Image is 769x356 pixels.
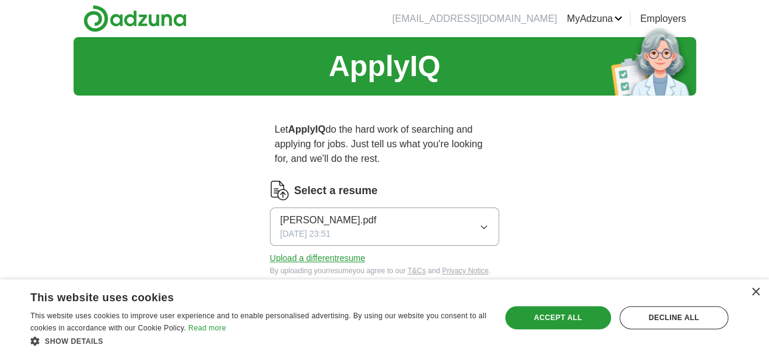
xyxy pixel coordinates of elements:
[270,117,500,171] p: Let do the hard work of searching and applying for jobs. Just tell us what you're looking for, an...
[505,306,611,329] div: Accept all
[270,265,500,276] div: By uploading your resume you agree to our and .
[30,312,486,332] span: This website uses cookies to improve user experience and to enable personalised advertising. By u...
[270,252,365,265] button: Upload a differentresume
[45,337,103,346] span: Show details
[294,183,378,199] label: Select a resume
[288,124,325,134] strong: ApplyIQ
[567,12,622,26] a: MyAdzuna
[407,267,426,275] a: T&Cs
[30,335,487,347] div: Show details
[83,5,187,32] img: Adzuna logo
[280,228,331,240] span: [DATE] 23:51
[640,12,686,26] a: Employers
[270,208,500,246] button: [PERSON_NAME].pdf[DATE] 23:51
[751,288,760,297] div: Close
[328,44,440,88] h1: ApplyIQ
[30,287,457,305] div: This website uses cookies
[442,267,489,275] a: Privacy Notice
[392,12,557,26] li: [EMAIL_ADDRESS][DOMAIN_NAME]
[280,213,376,228] span: [PERSON_NAME].pdf
[188,324,226,332] a: Read more, opens a new window
[270,181,289,200] img: CV Icon
[619,306,728,329] div: Decline all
